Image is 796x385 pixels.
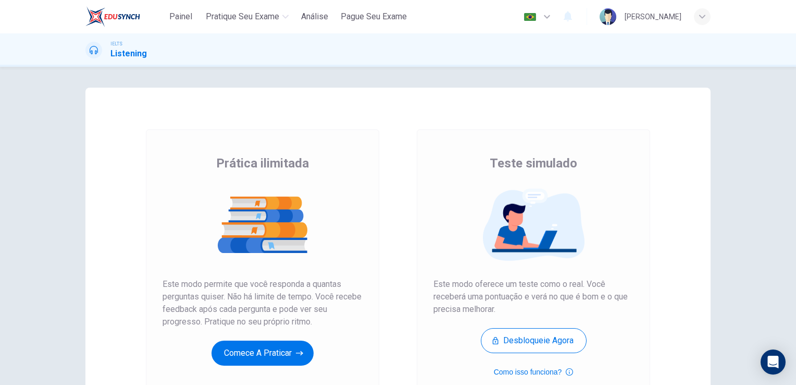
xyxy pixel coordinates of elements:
[85,6,164,27] a: EduSynch logo
[212,341,314,366] button: Comece a praticar
[524,13,537,21] img: pt
[341,10,407,23] span: Pague Seu Exame
[337,7,411,26] button: Pague Seu Exame
[494,366,574,378] button: Como isso funciona?
[206,10,279,23] span: Pratique seu exame
[481,328,587,353] button: Desbloqueie agora
[297,7,332,26] button: Análise
[202,7,293,26] button: Pratique seu exame
[85,6,140,27] img: EduSynch logo
[600,8,616,25] img: Profile picture
[625,10,681,23] div: [PERSON_NAME]
[301,10,328,23] span: Análise
[110,47,147,60] h1: Listening
[761,350,786,375] div: Open Intercom Messenger
[169,10,192,23] span: Painel
[216,155,309,172] span: Prática ilimitada
[433,278,633,316] span: Este modo oferece um teste como o real. Você receberá uma pontuação e verá no que é bom e o que p...
[164,7,197,26] button: Painel
[490,155,577,172] span: Teste simulado
[163,278,363,328] span: Este modo permite que você responda a quantas perguntas quiser. Não há limite de tempo. Você rece...
[110,40,122,47] span: IELTS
